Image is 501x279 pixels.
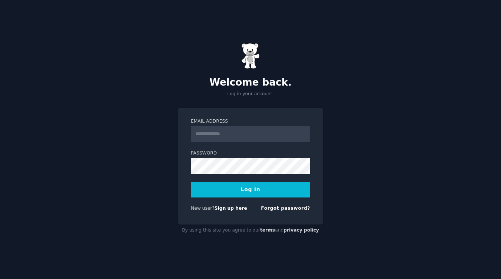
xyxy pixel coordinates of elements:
[215,206,247,211] a: Sign up here
[261,206,310,211] a: Forgot password?
[241,43,260,69] img: Gummy Bear
[283,227,319,233] a: privacy policy
[178,77,323,89] h2: Welcome back.
[178,91,323,97] p: Log in your account.
[191,206,215,211] span: New user?
[191,150,310,157] label: Password
[260,227,275,233] a: terms
[191,118,310,125] label: Email Address
[191,182,310,197] button: Log In
[178,225,323,236] div: By using this site you agree to our and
